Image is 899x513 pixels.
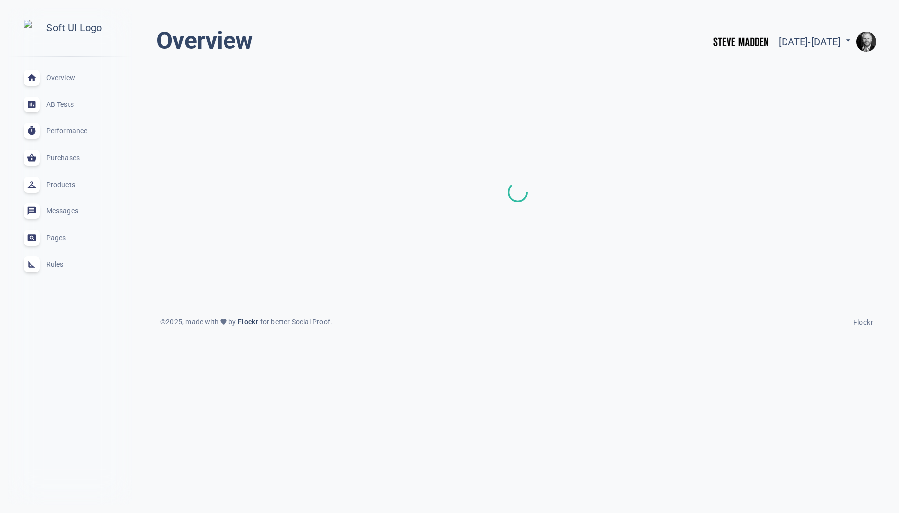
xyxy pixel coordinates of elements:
a: Products [8,171,132,198]
span: Flockr [236,318,260,326]
a: Purchases [8,144,132,171]
a: Messages [8,198,132,224]
span: [DATE] - [DATE] [779,36,853,48]
a: Flockr [853,315,873,327]
h1: Overview [156,26,252,56]
a: Overview [8,65,132,92]
a: Pages [8,224,132,251]
div: © 2025 , made with by for better Social Proof. [154,316,338,328]
span: Flockr [853,318,873,326]
a: AB Tests [8,91,132,118]
a: Flockr [236,316,260,328]
a: Performance [8,118,132,145]
img: stevemadden [711,26,771,57]
a: Rules [8,251,132,278]
img: Soft UI Logo [24,20,116,36]
img: e9922e3fc00dd5316fa4c56e6d75935f [856,32,876,52]
span: favorite [220,318,227,326]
